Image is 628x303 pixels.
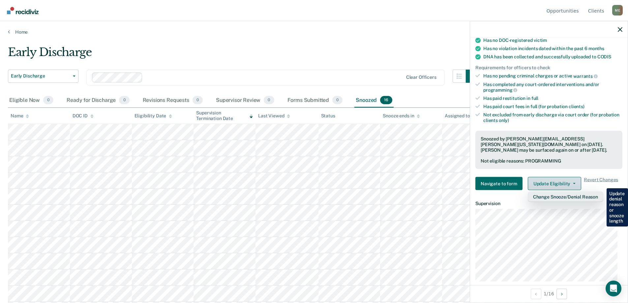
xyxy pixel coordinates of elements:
span: full [531,96,538,101]
button: Previous Opportunity [531,288,541,299]
button: Profile dropdown button [612,5,623,15]
div: Clear officers [406,75,436,80]
button: Update Eligibility [528,177,581,190]
img: Recidiviz [7,7,39,14]
div: Has completed any court-ordered interventions and/or [483,81,622,93]
div: Has no DOC-registered [483,38,622,43]
div: Eligible Now [8,93,55,108]
div: Supervision Termination Date [196,110,253,121]
span: Early Discharge [11,73,70,79]
div: Has no pending criminal charges or active [483,73,622,79]
div: Not eligible reasons: PROGRAMMING [481,158,617,164]
span: CODIS [597,54,611,59]
div: Supervisor Review [215,93,276,108]
div: Early Discharge [8,45,479,64]
div: Snoozed [354,93,394,108]
span: warrants [573,73,598,78]
a: Navigate to form link [475,177,525,190]
div: Has paid restitution in [483,96,622,101]
button: Next Opportunity [556,288,567,299]
div: Eligibility Date [135,113,172,119]
div: Dropdown Menu [528,192,603,202]
span: 0 [193,96,203,105]
button: Navigate to form [475,177,523,190]
div: Status [321,113,335,119]
span: Revert Changes [584,177,618,190]
dt: Supervision [475,201,622,206]
div: DOC ID [73,113,94,119]
div: Ready for Discharge [65,93,131,108]
div: Snoozed by [PERSON_NAME][EMAIL_ADDRESS][PERSON_NAME][US_STATE][DOMAIN_NAME] on [DATE]. [PERSON_NA... [481,136,617,153]
span: 0 [43,96,53,105]
span: months [588,46,604,51]
a: Home [8,29,620,35]
div: 1 / 16 [470,285,628,302]
span: 0 [332,96,343,105]
span: 0 [264,96,274,105]
div: M E [612,5,623,15]
span: 0 [119,96,129,105]
div: Revisions Requests [141,93,204,108]
span: 16 [380,96,392,105]
div: Has no violation incidents dated within the past 6 [483,46,622,51]
div: Requirements for officers to check [475,65,622,71]
span: programming [483,87,517,93]
div: Forms Submitted [286,93,344,108]
span: only) [499,117,509,123]
div: Snooze ends in [383,113,420,119]
div: Name [11,113,29,119]
div: Has paid court fees in full (for probation [483,104,622,109]
button: Change Snooze/Denial Reason [528,192,603,202]
span: clients) [569,104,584,109]
div: Open Intercom Messenger [606,281,621,296]
span: victim [534,38,547,43]
div: DNA has been collected and successfully uploaded to [483,54,622,60]
div: Last Viewed [258,113,290,119]
div: Assigned to [445,113,476,119]
div: Not excluded from early discharge via court order (for probation clients [483,112,622,123]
